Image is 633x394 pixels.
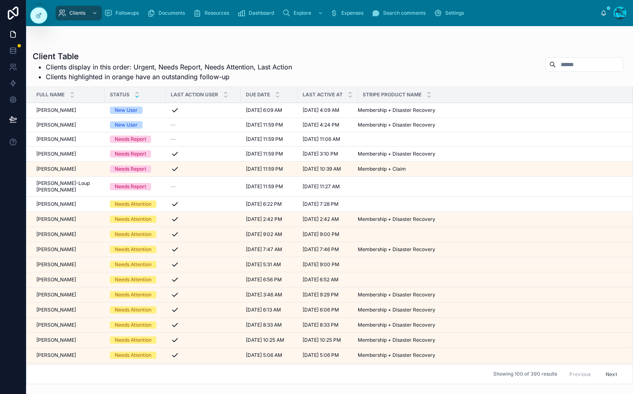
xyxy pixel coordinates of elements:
[36,246,100,253] a: [PERSON_NAME]
[303,276,353,283] a: [DATE] 6:52 AM
[246,151,283,157] span: [DATE] 11:59 PM
[33,51,292,62] h1: Client Table
[246,216,293,223] a: [DATE] 2:42 PM
[115,216,152,223] div: Needs Attention
[36,276,100,283] a: [PERSON_NAME]
[358,122,623,128] a: Membership + Disaster Recovery
[36,216,100,223] a: [PERSON_NAME]
[115,336,152,344] div: Needs Attention
[36,276,76,283] span: [PERSON_NAME]
[358,151,435,157] span: Membership + Disaster Recovery
[36,180,100,193] a: [PERSON_NAME]-Loup [PERSON_NAME]
[36,166,76,172] span: [PERSON_NAME]
[191,6,235,20] a: Resources
[249,10,274,16] span: Dashboard
[363,91,421,98] span: Stripe Product Name
[303,352,353,358] a: [DATE] 5:06 PM
[115,150,146,158] div: Needs Report
[358,337,435,343] span: Membership + Disaster Recovery
[303,337,341,343] span: [DATE] 10:25 PM
[358,292,623,298] a: Membership + Disaster Recovery
[303,231,339,238] span: [DATE] 9:00 PM
[303,276,339,283] span: [DATE] 6:52 AM
[36,201,100,207] a: [PERSON_NAME]
[36,322,100,328] a: [PERSON_NAME]
[303,107,353,114] a: [DATE] 4:09 AM
[246,261,281,268] span: [DATE] 5:31 AM
[358,107,623,114] a: Membership + Disaster Recovery
[303,151,338,157] span: [DATE] 3:10 PM
[46,72,292,82] li: Clients highlighted in orange have an outstanding follow-up
[328,6,369,20] a: Expenses
[246,292,282,298] span: [DATE] 3:46 AM
[246,337,284,343] span: [DATE] 10:25 AM
[102,6,145,20] a: Followups
[303,183,353,190] a: [DATE] 11:27 AM
[246,201,293,207] a: [DATE] 6:22 PM
[115,121,138,129] div: New User
[115,246,152,253] div: Needs Attention
[246,151,293,157] a: [DATE] 11:59 PM
[246,231,293,238] a: [DATE] 9:02 AM
[36,246,76,253] span: [PERSON_NAME]
[110,276,161,283] a: Needs Attention
[358,292,435,298] span: Membership + Disaster Recovery
[358,216,623,223] a: Membership + Disaster Recovery
[246,322,282,328] span: [DATE] 8:33 AM
[36,261,100,268] a: [PERSON_NAME]
[110,261,161,268] a: Needs Attention
[280,6,328,20] a: Explore
[36,91,65,98] span: Full Name
[115,291,152,298] div: Needs Attention
[36,307,76,313] span: [PERSON_NAME]
[246,231,282,238] span: [DATE] 9:02 AM
[246,276,282,283] span: [DATE] 6:56 PM
[303,91,343,98] span: Last active at
[36,292,76,298] span: [PERSON_NAME]
[303,337,353,343] a: [DATE] 10:25 PM
[303,166,353,172] a: [DATE] 10:39 AM
[36,322,76,328] span: [PERSON_NAME]
[36,107,76,114] span: [PERSON_NAME]
[115,231,152,238] div: Needs Attention
[36,231,100,238] a: [PERSON_NAME]
[303,122,353,128] a: [DATE] 4:24 PM
[358,307,435,313] span: Membership + Disaster Recovery
[303,307,353,313] a: [DATE] 6:06 PM
[358,307,623,313] a: Membership + Disaster Recovery
[303,166,341,172] span: [DATE] 10:39 AM
[246,216,282,223] span: [DATE] 2:42 PM
[36,231,76,238] span: [PERSON_NAME]
[303,151,353,157] a: [DATE] 3:10 PM
[110,165,161,173] a: Needs Report
[246,122,283,128] span: [DATE] 11:59 PM
[303,292,339,298] span: [DATE] 9:29 PM
[246,261,293,268] a: [DATE] 5:31 AM
[246,322,293,328] a: [DATE] 8:33 AM
[246,166,293,172] a: [DATE] 11:59 PM
[600,368,623,381] button: Next
[115,183,146,190] div: Needs Report
[246,292,293,298] a: [DATE] 3:46 AM
[246,307,281,313] span: [DATE] 6:13 AM
[246,246,282,253] span: [DATE] 7:47 AM
[303,122,339,128] span: [DATE] 4:24 PM
[115,107,138,114] div: New User
[303,246,353,253] a: [DATE] 7:46 PM
[341,10,363,16] span: Expenses
[36,261,76,268] span: [PERSON_NAME]
[110,150,161,158] a: Needs Report
[115,276,152,283] div: Needs Attention
[110,352,161,359] a: Needs Attention
[171,183,236,190] a: --
[246,136,293,142] a: [DATE] 11:59 PM
[303,292,353,298] a: [DATE] 9:29 PM
[115,200,152,208] div: Needs Attention
[36,151,100,157] a: [PERSON_NAME]
[358,337,623,343] a: Membership + Disaster Recovery
[246,91,270,98] span: Due Date
[493,371,557,378] span: Showing 100 of 390 results
[110,306,161,314] a: Needs Attention
[303,216,353,223] a: [DATE] 2:42 AM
